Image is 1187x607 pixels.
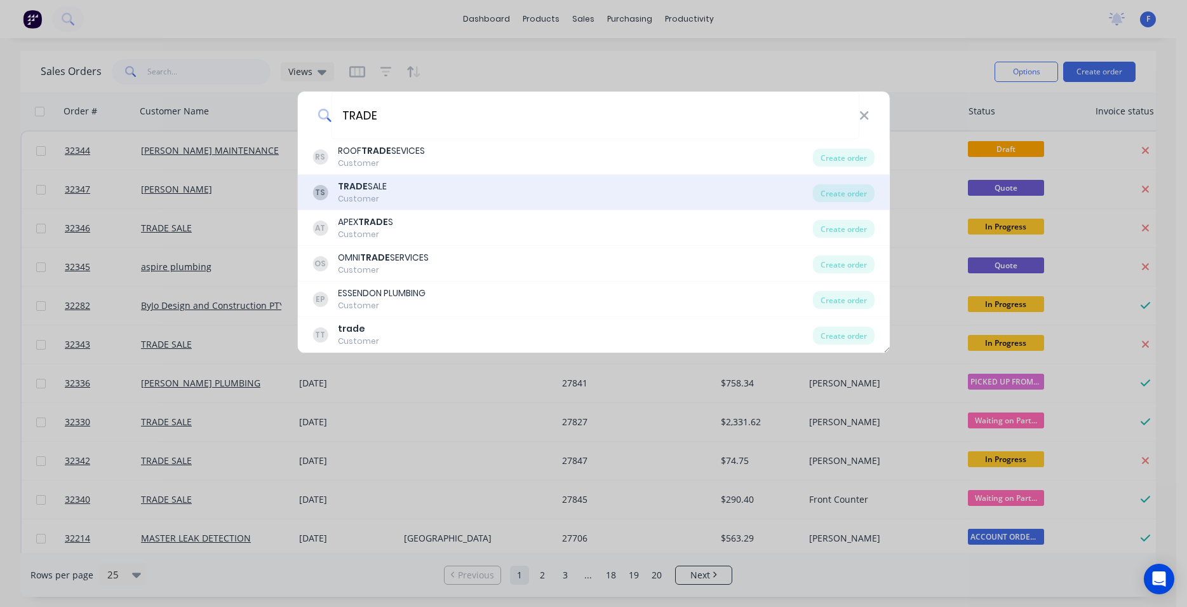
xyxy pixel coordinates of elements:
[361,144,391,157] b: TRADE
[312,256,328,271] div: OS
[338,300,426,311] div: Customer
[813,291,875,309] div: Create order
[813,184,875,202] div: Create order
[338,180,387,193] div: SALE
[338,144,425,158] div: ROOF SEVICES
[813,327,875,344] div: Create order
[338,264,429,276] div: Customer
[312,292,328,307] div: EP
[338,180,368,193] b: TRADE
[360,251,390,264] b: TRADE
[813,149,875,167] div: Create order
[338,193,387,205] div: Customer
[338,229,393,240] div: Customer
[338,158,425,169] div: Customer
[312,327,328,343] div: TT
[312,185,328,200] div: TS
[338,287,426,300] div: ESSENDON PLUMBING
[813,220,875,238] div: Create order
[338,336,379,347] div: Customer
[338,251,429,264] div: OMNI SERVICES
[813,256,875,273] div: Create order
[338,215,393,229] div: APEX S
[1144,564,1174,594] div: Open Intercom Messenger
[338,322,365,335] b: trade
[358,215,388,228] b: TRADE
[332,92,859,139] input: Enter a customer name to create a new order...
[312,221,328,236] div: AT
[312,149,328,165] div: RS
